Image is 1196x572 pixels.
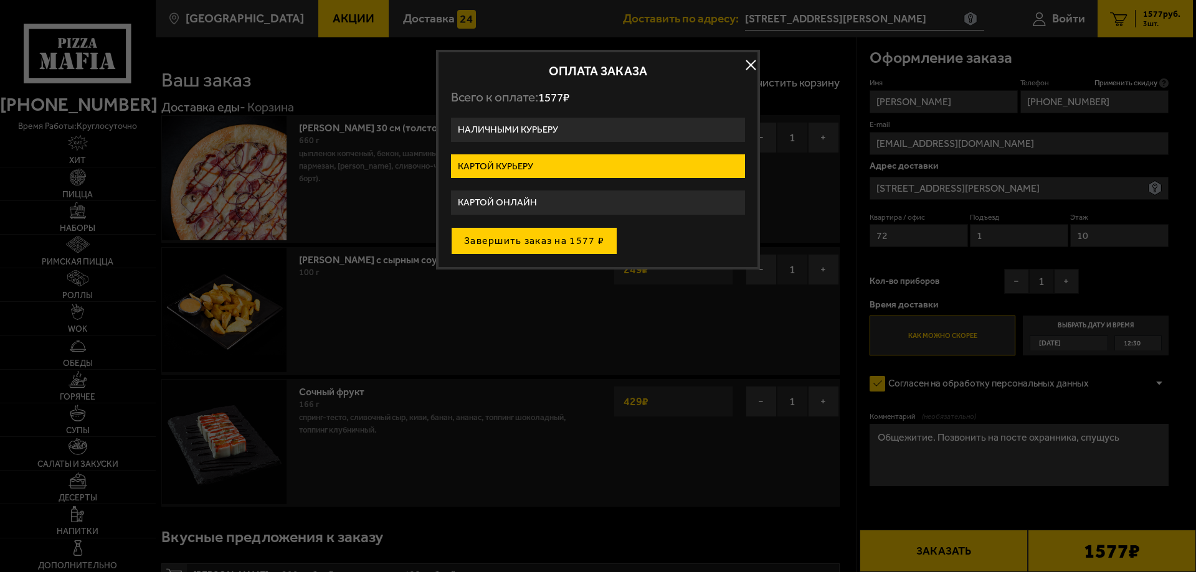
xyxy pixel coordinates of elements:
button: Завершить заказ на 1577 ₽ [451,227,617,255]
p: Всего к оплате: [451,90,745,105]
label: Наличными курьеру [451,118,745,142]
label: Картой онлайн [451,190,745,215]
h2: Оплата заказа [451,65,745,77]
span: 1577 ₽ [538,90,569,105]
label: Картой курьеру [451,154,745,179]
